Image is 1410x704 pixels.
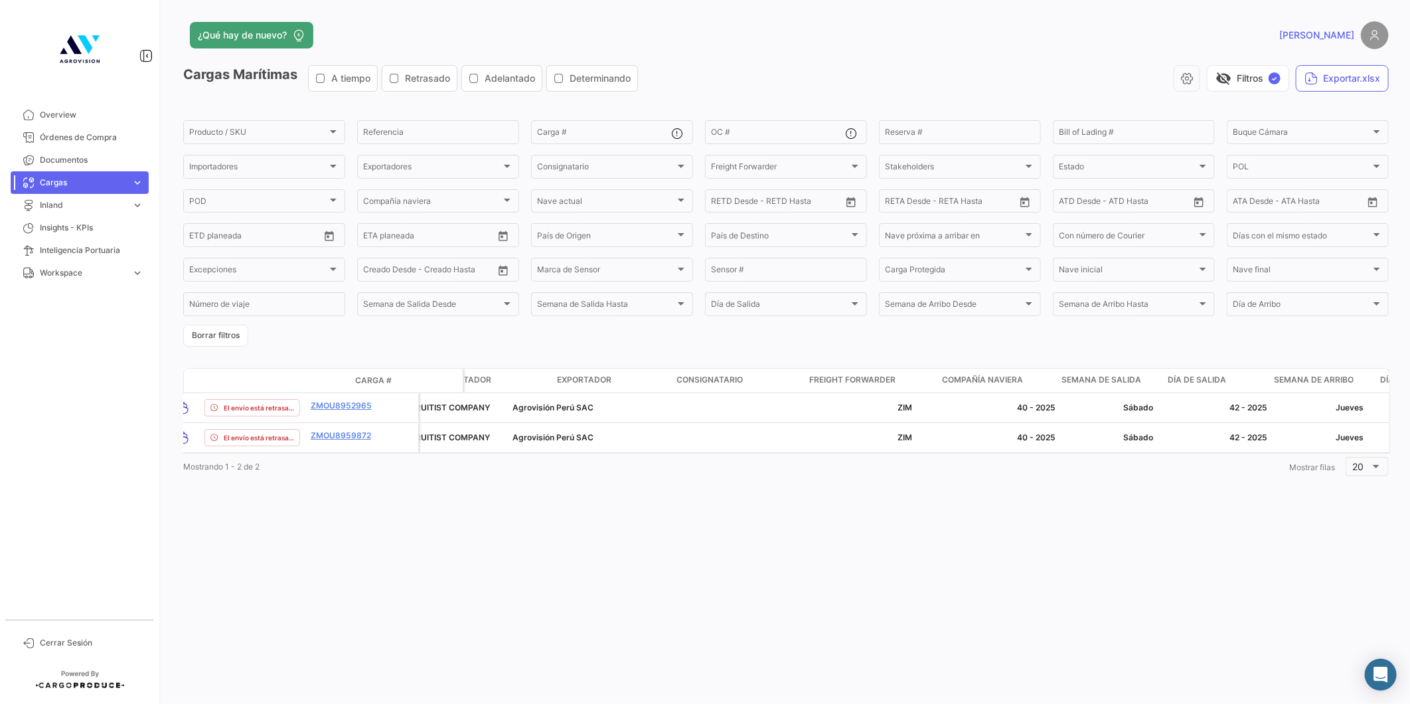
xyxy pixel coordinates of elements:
[1361,21,1389,49] img: placeholder-user.png
[46,16,113,82] img: 4b7f8542-3a82-4138-a362-aafd166d3a59.jpg
[1233,267,1371,276] span: Nave final
[1168,374,1226,386] span: Día de Salida
[1363,192,1383,212] button: Open calendar
[11,126,149,149] a: Órdenes de Compra
[885,199,909,208] input: Desde
[1215,70,1231,86] span: visibility_off
[1123,402,1219,414] div: Sábado
[1017,402,1113,414] div: 40 - 2025
[183,65,642,92] h3: Cargas Marítimas
[183,325,248,347] button: Borrar filtros
[363,302,501,311] span: Semana de Salida Desde
[711,164,849,173] span: Freight Forwarder
[1017,432,1113,444] div: 40 - 2025
[11,239,149,262] a: Inteligencia Portuaria
[1015,192,1035,212] button: Open calendar
[1233,130,1371,139] span: Buque Cámara
[363,232,387,242] input: Desde
[1279,29,1354,42] span: [PERSON_NAME]
[1289,462,1335,472] span: Mostrar filas
[1229,432,1325,444] div: 42 - 2025
[493,260,513,280] button: Open calendar
[40,637,143,649] span: Cerrar Sesión
[537,267,675,276] span: Marca de Sensor
[40,132,143,143] span: Órdenes de Compra
[222,232,285,242] input: Hasta
[462,66,542,91] button: Adelantado
[311,400,380,412] a: ZMOU8952965
[744,199,807,208] input: Hasta
[309,66,377,91] button: A tiempo
[493,226,513,246] button: Open calendar
[1059,199,1101,208] input: ATD Desde
[1233,302,1371,311] span: Día de Arribo
[512,402,593,412] span: Agrovisión Perú SAC
[210,375,244,386] datatable-header-cell: Modo de Transporte
[432,369,552,393] datatable-header-cell: Importador
[40,267,126,279] span: Workspace
[1229,402,1325,414] div: 42 - 2025
[363,199,501,208] span: Compañía naviera
[711,232,849,242] span: País de Destino
[405,72,450,85] span: Retrasado
[1123,432,1219,444] div: Sábado
[1059,164,1197,173] span: Estado
[570,72,631,85] span: Determinando
[804,369,937,393] datatable-header-cell: Freight Forwarder
[898,402,912,412] span: ZIM
[331,72,370,85] span: A tiempo
[437,374,491,386] span: Importador
[1207,65,1289,92] button: visibility_offFiltros✓
[189,199,327,208] span: POD
[198,29,287,42] span: ¿Qué hay de nuevo?
[224,432,294,443] span: El envío está retrasado.
[426,267,488,276] input: Creado Hasta
[350,369,430,392] datatable-header-cell: Carga #
[942,374,1023,386] span: Compañía naviera
[898,432,912,442] span: ZIM
[40,177,126,189] span: Cargas
[885,232,1023,242] span: Nave próxima a arribar en
[1233,164,1371,173] span: POL
[363,267,416,276] input: Creado Desde
[189,164,327,173] span: Importadores
[809,374,896,386] span: Freight Forwarder
[430,375,463,386] datatable-header-cell: Póliza
[1061,374,1141,386] span: Semana de Salida
[382,66,457,91] button: Retrasado
[841,192,861,212] button: Open calendar
[1233,199,1273,208] input: ATA Desde
[547,66,637,91] button: Determinando
[671,369,804,393] datatable-header-cell: Consignatario
[885,302,1023,311] span: Semana de Arribo Desde
[396,232,459,242] input: Hasta
[1110,199,1172,208] input: ATD Hasta
[1353,461,1364,472] span: 20
[11,217,149,239] a: Insights - KPIs
[1233,232,1371,242] span: Días con el mismo estado
[131,177,143,189] span: expand_more
[355,375,392,387] span: Carga #
[40,222,143,234] span: Insights - KPIs
[1162,369,1269,393] datatable-header-cell: Día de Salida
[244,375,350,386] datatable-header-cell: Estado de Envio
[537,164,675,173] span: Consignatario
[1059,302,1197,311] span: Semana de Arribo Hasta
[319,226,339,246] button: Open calendar
[885,164,1023,173] span: Stakeholders
[485,72,535,85] span: Adelantado
[40,244,143,256] span: Inteligencia Portuaria
[190,22,313,48] button: ¿Qué hay de nuevo?
[1056,369,1162,393] datatable-header-cell: Semana de Salida
[40,199,126,211] span: Inland
[11,149,149,171] a: Documentos
[537,302,675,311] span: Semana de Salida Hasta
[1365,659,1397,691] div: Abrir Intercom Messenger
[1296,65,1389,92] button: Exportar.xlsx
[1189,192,1209,212] button: Open calendar
[393,432,490,442] span: THE FRUITIST COMPANY
[512,432,593,442] span: Agrovisión Perú SAC
[131,199,143,211] span: expand_more
[131,267,143,279] span: expand_more
[918,199,980,208] input: Hasta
